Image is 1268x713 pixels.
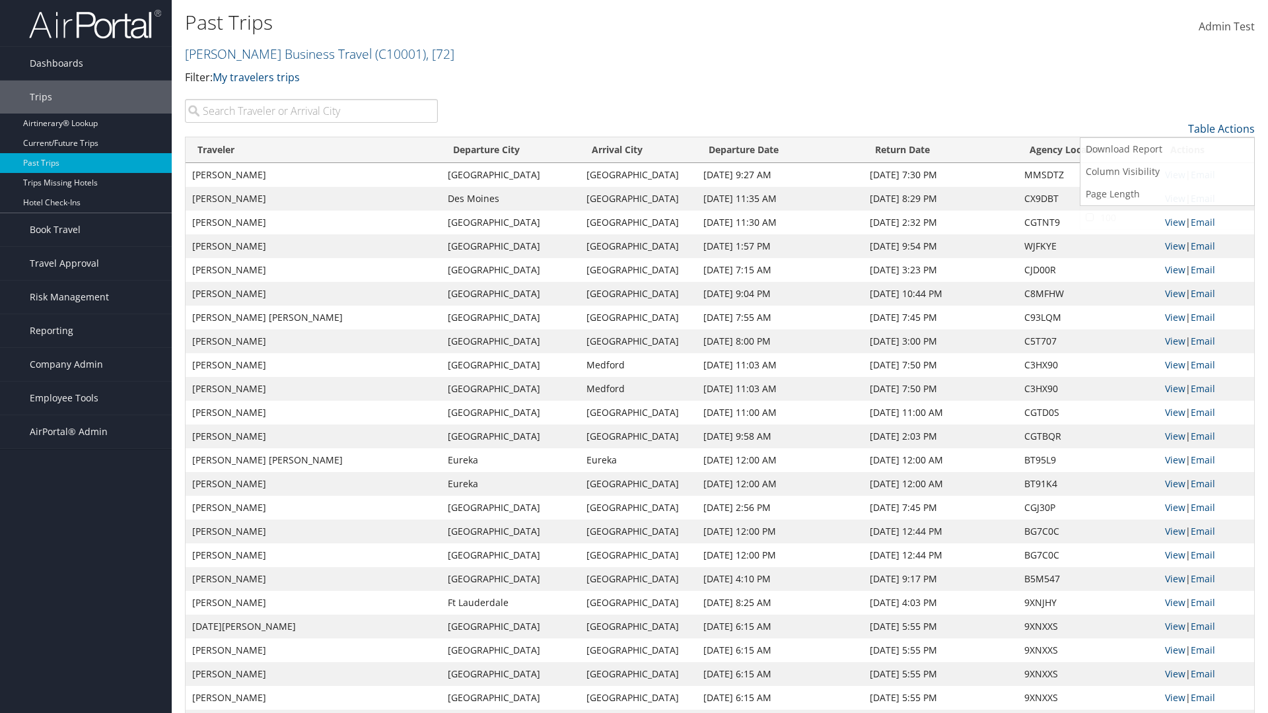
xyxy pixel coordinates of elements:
[30,213,81,246] span: Book Travel
[29,9,161,40] img: airportal-logo.png
[30,314,73,347] span: Reporting
[30,348,103,381] span: Company Admin
[1080,207,1254,229] a: 100
[30,281,109,314] span: Risk Management
[30,47,83,80] span: Dashboards
[30,247,99,280] span: Travel Approval
[1080,138,1254,160] a: Download Report
[30,415,108,448] span: AirPortal® Admin
[1080,184,1254,207] a: 50
[30,81,52,114] span: Trips
[1080,162,1254,184] a: 25
[1080,139,1254,162] a: 10
[30,382,98,415] span: Employee Tools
